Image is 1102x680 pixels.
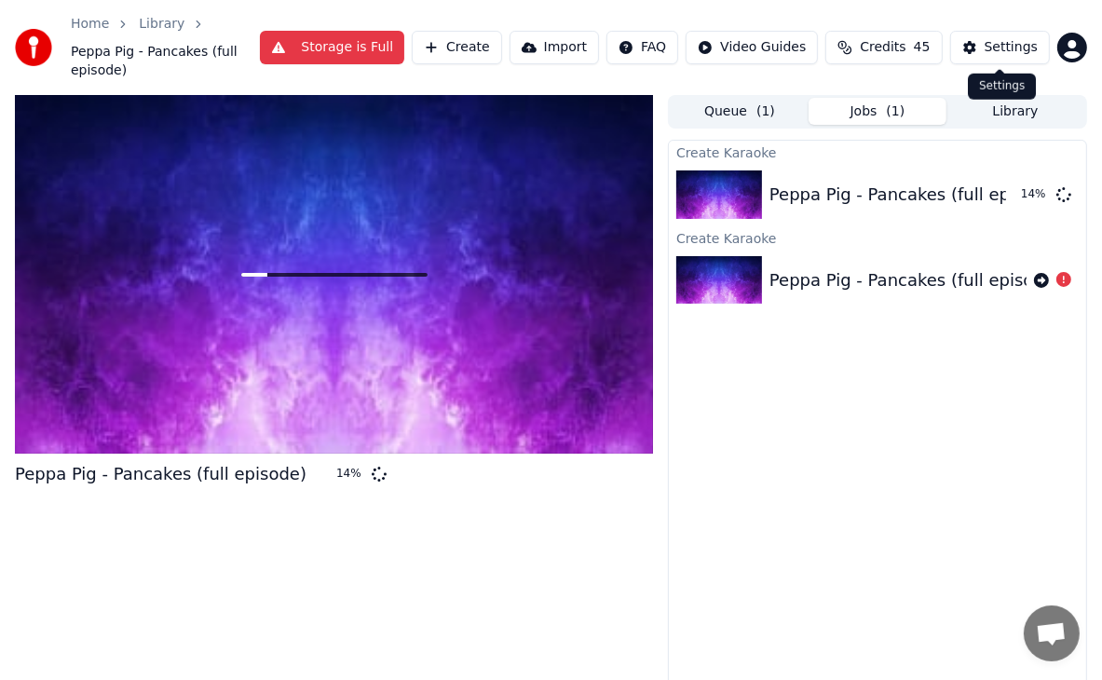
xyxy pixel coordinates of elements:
[71,43,260,80] span: Peppa Pig - Pancakes (full episode)
[946,98,1084,125] button: Library
[860,38,905,57] span: Credits
[15,461,306,487] div: Peppa Pig - Pancakes (full episode)
[671,98,809,125] button: Queue
[71,15,109,34] a: Home
[968,74,1036,100] div: Settings
[825,31,942,64] button: Credits45
[510,31,599,64] button: Import
[669,226,1086,249] div: Create Karaoke
[950,31,1050,64] button: Settings
[260,31,404,64] button: Storage is Full
[1024,605,1080,661] a: Açık sohbet
[769,182,1061,208] div: Peppa Pig - Pancakes (full episode)
[606,31,678,64] button: FAQ
[1021,187,1049,202] div: 14 %
[769,267,1061,293] div: Peppa Pig - Pancakes (full episode)
[686,31,818,64] button: Video Guides
[336,467,364,482] div: 14 %
[15,29,52,66] img: youka
[412,31,502,64] button: Create
[139,15,184,34] a: Library
[756,102,775,121] span: ( 1 )
[809,98,946,125] button: Jobs
[887,102,905,121] span: ( 1 )
[914,38,931,57] span: 45
[71,15,260,80] nav: breadcrumb
[669,141,1086,163] div: Create Karaoke
[985,38,1038,57] div: Settings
